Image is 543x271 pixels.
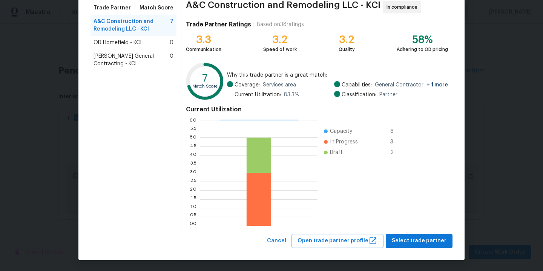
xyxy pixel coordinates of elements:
span: 6 [390,128,402,135]
button: Select trade partner [386,234,452,248]
span: Match Score [140,4,173,12]
h4: Current Utilization [186,106,448,113]
div: Speed of work [263,46,297,53]
text: Match Score [192,84,218,88]
text: 0.0 [189,223,196,228]
span: In Progress [330,138,358,146]
text: 3.5 [190,162,196,166]
button: Open trade partner profile [291,234,383,248]
text: 7 [202,73,208,83]
span: 0 [170,39,173,46]
span: OD Homefield - KCI [94,39,141,46]
div: 58% [397,36,448,43]
span: In compliance [387,3,420,11]
text: 2.5 [190,179,196,184]
text: 2.0 [190,188,196,192]
span: 83.3 % [284,91,299,99]
span: Partner [379,91,397,99]
text: 1.5 [191,197,196,202]
span: 3 [390,138,402,146]
text: 1.0 [190,206,196,210]
span: A&C Construction and Remodeling LLC - KCI [186,1,380,13]
span: General Contractor [375,81,448,89]
div: 3.2 [339,36,355,43]
h4: Trade Partner Ratings [186,21,251,28]
span: + 1 more [426,82,448,88]
div: 3.3 [186,36,221,43]
span: Select trade partner [392,236,446,246]
text: 3.0 [190,171,196,175]
span: Why this trade partner is a great match: [227,71,448,79]
div: Adhering to OD pricing [397,46,448,53]
text: 4.0 [189,153,196,157]
div: Based on 38 ratings [257,21,304,28]
span: Capacity [330,128,352,135]
span: Trade Partner [94,4,131,12]
div: Quality [339,46,355,53]
span: 0 [170,52,173,68]
span: 2 [390,149,402,156]
span: 7 [170,18,173,33]
text: 5.0 [190,135,196,140]
text: 4.5 [190,144,196,149]
span: [PERSON_NAME] General Contracting - KCI [94,52,170,68]
span: Cancel [267,236,286,246]
span: A&C Construction and Remodeling LLC - KCI [94,18,170,33]
text: 5.5 [190,126,196,131]
span: Coverage: [235,81,260,89]
div: | [251,21,257,28]
span: Draft [330,149,343,156]
span: Capabilities: [342,81,372,89]
div: 3.2 [263,36,297,43]
text: 6.0 [189,118,196,122]
span: Current Utilization: [235,91,281,99]
span: Classification: [342,91,376,99]
text: 0.5 [190,214,196,219]
button: Cancel [264,234,289,248]
span: Open trade partner profile [298,236,377,246]
div: Communication [186,46,221,53]
span: Services area [263,81,296,89]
